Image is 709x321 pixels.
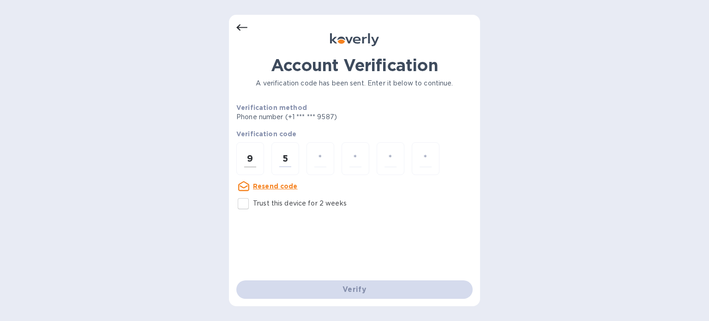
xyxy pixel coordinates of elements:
[236,79,473,88] p: A verification code has been sent. Enter it below to continue.
[236,55,473,75] h1: Account Verification
[236,129,473,139] p: Verification code
[236,112,408,122] p: Phone number (+1 *** *** 9587)
[253,182,298,190] u: Resend code
[253,199,347,208] p: Trust this device for 2 weeks
[236,104,307,111] b: Verification method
